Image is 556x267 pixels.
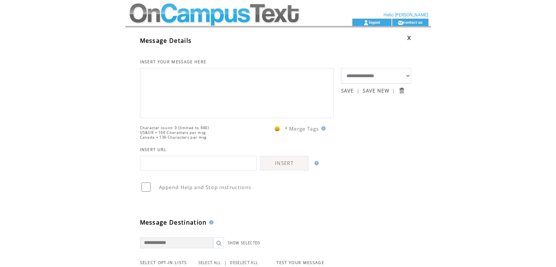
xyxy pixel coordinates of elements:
[224,259,227,266] span: |
[369,20,380,25] a: logout
[403,20,423,25] a: contact us
[383,12,428,18] span: Hello [PERSON_NAME]
[140,135,207,140] span: Canada = 136 Characters per msg
[140,147,167,152] span: INSERT URL
[198,260,221,265] a: SELECT ALL
[228,241,261,245] a: SHOW SELECTED
[363,87,389,94] a: SAVE NEW
[207,220,213,225] img: help.gif
[140,130,206,135] span: US&UK = 160 Characters per msg
[363,20,369,26] img: account_icon.gif
[274,125,281,132] span: 😀
[319,126,326,131] img: help.gif
[392,87,395,94] span: |
[230,260,258,265] a: DESELECT ALL
[140,125,209,130] span: Character count: 0 (limited to 640)
[341,87,354,94] a: SAVE
[260,156,309,170] a: INSERT
[285,125,319,132] span: * Merge Tags
[357,87,360,94] span: |
[140,218,207,226] span: Message Destination
[312,161,319,165] img: help.gif
[140,37,192,45] span: Message Details
[398,20,403,26] img: contact_us_icon.gif
[398,87,405,94] input: Submit
[140,59,207,64] span: INSERT YOUR MESSAGE HERE
[276,260,324,265] span: TEST YOUR MESSAGE
[159,184,251,191] span: Append Help and Stop instructions
[140,260,187,265] span: SELECT OPT-IN LISTS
